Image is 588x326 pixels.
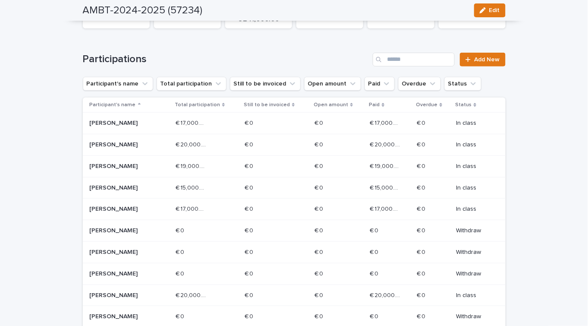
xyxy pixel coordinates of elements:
h1: Participations [83,53,370,66]
p: € 0 [245,118,255,127]
p: € 20,000.00 [176,290,208,299]
p: € 17,000.00 [370,204,402,213]
p: Paid [369,100,380,110]
tr: [PERSON_NAME]€ 20,000.00€ 20,000.00 € 0€ 0 € 0€ 0 € 20,000.00€ 20,000.00 € 0€ 0 In class [83,134,506,155]
p: [PERSON_NAME] [90,141,151,149]
p: In class [456,141,491,149]
p: [PERSON_NAME] [90,184,151,192]
p: € 17,000.00 [370,118,402,127]
p: € 0 [370,225,380,234]
p: Open amount [314,100,348,110]
p: € 20,000.00 [176,139,208,149]
button: Paid [365,77,395,91]
p: In class [456,163,491,170]
p: € 15,000.00 [176,183,208,192]
p: In class [456,206,491,213]
button: Edit [474,3,506,17]
button: Still to be invoiced [230,77,301,91]
h2: AMBT-2024-2025 (57234) [83,4,203,17]
p: € 0 [314,311,325,320]
p: € 0 [417,204,427,213]
p: € 20,000.00 [370,290,402,299]
p: € 19,000.00 [370,161,402,170]
p: Overdue [416,100,437,110]
p: € 17,000.00 [176,204,208,213]
p: € 0 [176,225,186,234]
p: € 20,000.00 [370,139,402,149]
p: [PERSON_NAME] [90,292,151,299]
p: € 0 [314,225,325,234]
p: Withdraw [456,227,491,234]
tr: [PERSON_NAME]€ 20,000.00€ 20,000.00 € 0€ 0 € 0€ 0 € 20,000.00€ 20,000.00 € 0€ 0 In class [83,285,506,306]
tr: [PERSON_NAME]€ 17,000.00€ 17,000.00 € 0€ 0 € 0€ 0 € 17,000.00€ 17,000.00 € 0€ 0 In class [83,199,506,220]
p: € 19,000.00 [176,161,208,170]
p: [PERSON_NAME] [90,313,151,320]
p: € 0 [314,161,325,170]
p: € 0 [245,204,255,213]
p: € 0 [245,225,255,234]
button: Status [444,77,481,91]
p: [PERSON_NAME] [90,270,151,278]
tr: [PERSON_NAME]€ 0€ 0 € 0€ 0 € 0€ 0 € 0€ 0 € 0€ 0 Withdraw [83,220,506,242]
p: € 0 [417,139,427,149]
p: € 0 [417,161,427,170]
p: € 0 [417,183,427,192]
p: In class [456,120,491,127]
p: € 0 [370,311,380,320]
button: Total participation [157,77,226,91]
p: € 0 [314,247,325,256]
p: [PERSON_NAME] [90,227,151,234]
p: € 0 [245,183,255,192]
p: Total participation [175,100,220,110]
p: € 0 [176,311,186,320]
p: [PERSON_NAME] [90,120,151,127]
button: Open amount [304,77,361,91]
p: € 0 [245,247,255,256]
p: In class [456,184,491,192]
p: € 0 [245,290,255,299]
span: Edit [489,7,500,13]
span: Add New [475,57,500,63]
tr: [PERSON_NAME]€ 0€ 0 € 0€ 0 € 0€ 0 € 0€ 0 € 0€ 0 Withdraw [83,241,506,263]
p: € 15,000.00 [370,183,402,192]
p: € 0 [314,183,325,192]
p: € 0 [245,161,255,170]
p: € 0 [417,311,427,320]
p: Withdraw [456,313,491,320]
p: € 0 [176,269,186,278]
p: € 0 [314,204,325,213]
p: Withdraw [456,270,491,278]
p: € 0 [245,311,255,320]
p: € 0 [314,269,325,278]
p: [PERSON_NAME] [90,163,151,170]
p: € 0 [245,139,255,149]
tr: [PERSON_NAME]€ 0€ 0 € 0€ 0 € 0€ 0 € 0€ 0 € 0€ 0 Withdraw [83,263,506,285]
p: € 0 [417,247,427,256]
p: € 0 [314,118,325,127]
p: € 0 [417,118,427,127]
p: € 0 [314,139,325,149]
p: € 0 [370,247,380,256]
p: Status [455,100,472,110]
p: In class [456,292,491,299]
tr: [PERSON_NAME]€ 19,000.00€ 19,000.00 € 0€ 0 € 0€ 0 € 19,000.00€ 19,000.00 € 0€ 0 In class [83,155,506,177]
tr: [PERSON_NAME]€ 15,000.00€ 15,000.00 € 0€ 0 € 0€ 0 € 15,000.00€ 15,000.00 € 0€ 0 In class [83,177,506,199]
p: € 0 [245,269,255,278]
p: € 0 [314,290,325,299]
button: Participant's name [83,77,153,91]
p: € 0 [417,290,427,299]
p: € 0 [417,269,427,278]
p: € 0 [417,225,427,234]
p: Participant's name [90,100,136,110]
input: Search [373,53,455,66]
p: € 0 [176,247,186,256]
tr: [PERSON_NAME]€ 17,000.00€ 17,000.00 € 0€ 0 € 0€ 0 € 17,000.00€ 17,000.00 € 0€ 0 In class [83,113,506,134]
p: [PERSON_NAME] [90,206,151,213]
p: Withdraw [456,249,491,256]
p: € 17,000.00 [176,118,208,127]
p: € 0 [370,269,380,278]
button: Overdue [398,77,441,91]
p: [PERSON_NAME] [90,249,151,256]
a: Add New [460,53,505,66]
